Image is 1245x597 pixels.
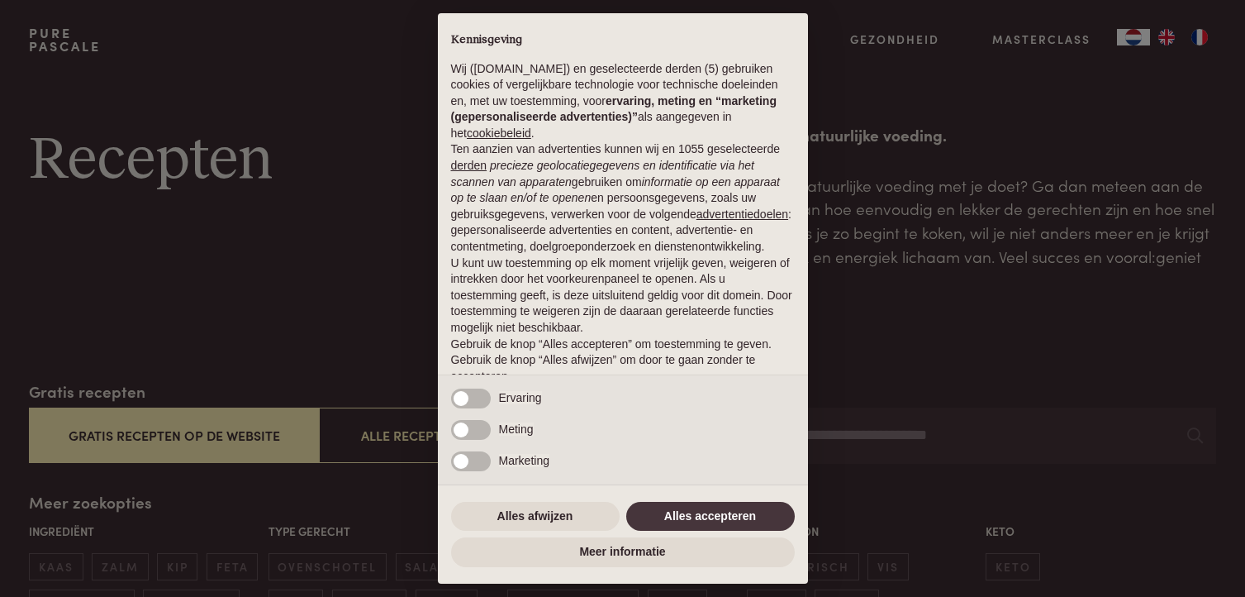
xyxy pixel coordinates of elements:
button: Alles accepteren [626,502,795,532]
em: informatie op een apparaat op te slaan en/of te openen [451,175,781,205]
span: Meting [499,423,534,436]
span: Ervaring [499,391,542,404]
button: Alles afwijzen [451,502,620,532]
p: U kunt uw toestemming op elk moment vrijelijk geven, weigeren of intrekken door het voorkeurenpan... [451,256,795,337]
p: Wij ([DOMAIN_NAME]) en geselecteerde derden (5) gebruiken cookies of vergelijkbare technologie vo... [451,61,795,142]
p: Gebruik de knop “Alles accepteren” om toestemming te geven. Gebruik de knop “Alles afwijzen” om d... [451,337,795,385]
button: derden [451,158,487,174]
strong: ervaring, meting en “marketing (gepersonaliseerde advertenties)” [451,94,777,124]
em: precieze geolocatiegegevens en identificatie via het scannen van apparaten [451,159,754,189]
p: Ten aanzien van advertenties kunnen wij en 1055 geselecteerde gebruiken om en persoonsgegevens, z... [451,141,795,255]
button: advertentiedoelen [696,207,788,223]
span: Marketing [499,454,549,467]
button: Meer informatie [451,537,795,567]
a: cookiebeleid [467,127,531,140]
h2: Kennisgeving [451,33,795,48]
